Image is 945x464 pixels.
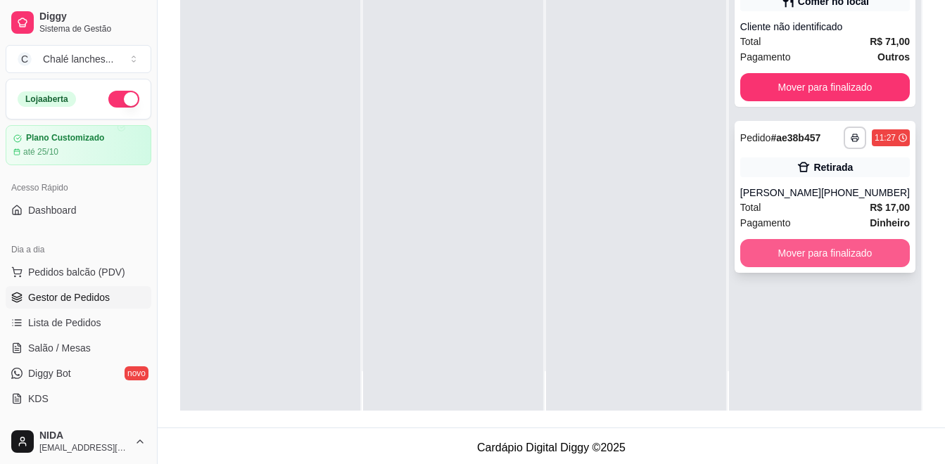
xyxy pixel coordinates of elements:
a: KDS [6,387,151,410]
button: Mover para finalizado [740,239,910,267]
div: Retirada [813,160,853,174]
span: NIDA [39,430,129,442]
a: Diggy Botnovo [6,362,151,385]
span: Total [740,200,761,215]
button: NIDA[EMAIL_ADDRESS][DOMAIN_NAME] [6,425,151,458]
span: Pagamento [740,49,791,65]
strong: # ae38b457 [770,132,820,143]
button: Alterar Status [108,91,139,108]
div: [PERSON_NAME] [740,186,821,200]
div: Acesso Rápido [6,176,151,199]
a: Gestor de Pedidos [6,286,151,309]
button: Pedidos balcão (PDV) [6,261,151,283]
span: KDS [28,392,49,406]
strong: Dinheiro [870,217,910,228]
strong: R$ 71,00 [870,36,910,47]
div: Cliente não identificado [740,20,910,34]
strong: Outros [877,51,910,63]
div: [PHONE_NUMBER] [821,186,910,200]
article: Plano Customizado [26,133,104,143]
div: 11:27 [875,132,896,143]
span: C [18,52,32,66]
span: Pedidos balcão (PDV) [28,265,125,279]
article: até 25/10 [23,146,58,157]
div: Chalé lanches ... [43,52,113,66]
div: Dia a dia [6,238,151,261]
span: Pedido [740,132,771,143]
span: Diggy Bot [28,366,71,380]
span: Lista de Pedidos [28,316,101,330]
a: Dashboard [6,199,151,221]
div: Loja aberta [18,91,76,107]
span: Diggy [39,11,146,23]
button: Mover para finalizado [740,73,910,101]
span: Sistema de Gestão [39,23,146,34]
a: Salão / Mesas [6,337,151,359]
span: Total [740,34,761,49]
span: Pagamento [740,215,791,231]
span: [EMAIL_ADDRESS][DOMAIN_NAME] [39,442,129,453]
strong: R$ 17,00 [870,202,910,213]
span: Salão / Mesas [28,341,91,355]
a: DiggySistema de Gestão [6,6,151,39]
a: Lista de Pedidos [6,311,151,334]
button: Select a team [6,45,151,73]
span: Dashboard [28,203,77,217]
a: Plano Customizadoaté 25/10 [6,125,151,165]
span: Gestor de Pedidos [28,290,110,304]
